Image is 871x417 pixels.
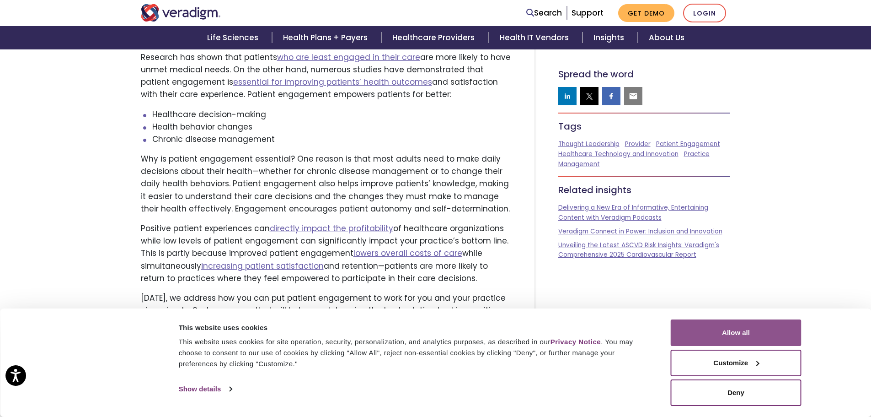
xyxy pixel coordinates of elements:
[572,7,604,18] a: Support
[272,26,381,49] a: Health Plans + Payers
[582,26,638,49] a: Insights
[638,26,695,49] a: About Us
[152,121,512,133] li: Health behavior changes
[141,153,512,215] p: Why is patient engagement essential? One reason is that most adults need to make daily decisions ...
[683,4,726,22] a: Login
[152,108,512,121] li: Healthcare decision-making
[233,76,432,87] a: essential for improving patients’ health outcomes
[671,350,802,376] button: Customize
[526,7,562,19] a: Search
[179,322,650,333] div: This website uses cookies
[141,292,512,330] p: [DATE], we address how you can put patient engagement to work for you and your practice via a sim...
[629,92,638,101] img: email sharing button
[277,52,420,63] a: who are least engaged in their care
[607,92,616,101] img: facebook sharing button
[179,382,232,396] a: Show details
[585,92,594,101] img: twitter sharing button
[558,203,708,222] a: Delivering a New Era of Informative, Entertaining Content with Veradigm Podcasts
[671,320,802,346] button: Allow all
[550,338,601,346] a: Privacy Notice
[141,51,512,101] p: Research has shown that patients are more likely to have unmet medical needs. On the other hand, ...
[656,140,720,148] a: Patient Engagement
[558,69,731,80] h5: Spread the word
[558,121,731,132] h5: Tags
[618,4,674,22] a: Get Demo
[671,379,802,406] button: Deny
[558,227,722,236] a: Veradigm Connect in Power: Inclusion and Innovation
[196,26,272,49] a: Life Sciences
[558,140,620,148] a: Thought Leadership
[558,184,731,195] h5: Related insights
[179,336,650,369] div: This website uses cookies for site operation, security, personalization, and analytics purposes, ...
[558,150,679,158] a: Healthcare Technology and Innovation
[563,92,572,101] img: linkedin sharing button
[381,26,488,49] a: Healthcare Providers
[201,260,324,271] a: increasing patient satisfaction
[270,223,393,234] a: directly impact the profitability
[141,222,512,285] p: Positive patient experiences can of healthcare organizations while low levels of patient engageme...
[141,4,221,22] img: Veradigm logo
[152,133,512,146] li: Chronic disease management
[558,241,719,260] a: Unveiling the Latest ASCVD Risk Insights: Veradigm's Comprehensive 2025 Cardiovascular Report
[489,26,582,49] a: Health IT Vendors
[558,150,710,168] a: Practice Management
[353,248,462,259] a: lowers overall costs of care
[625,140,651,148] a: Provider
